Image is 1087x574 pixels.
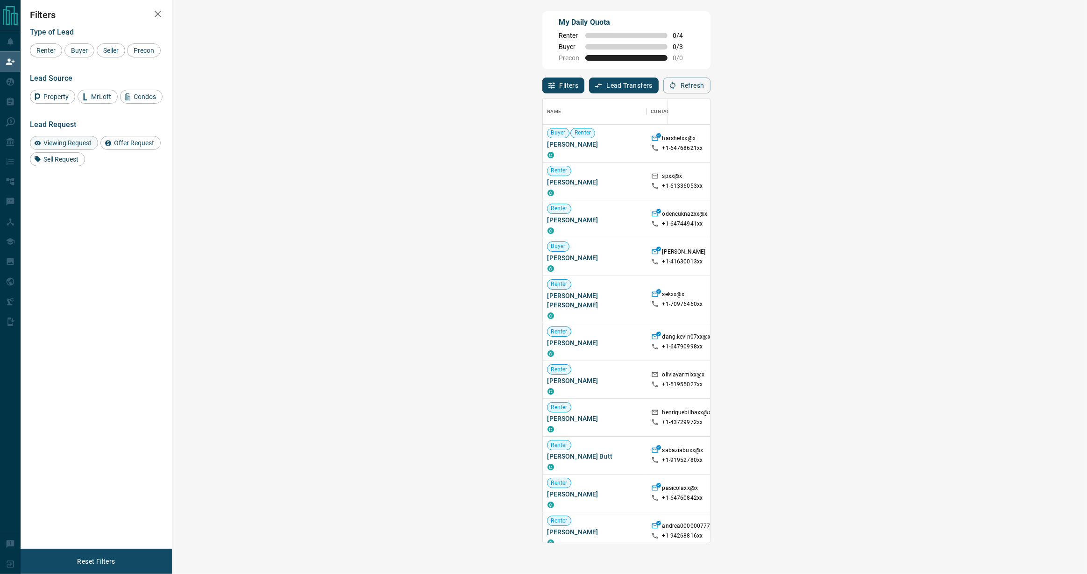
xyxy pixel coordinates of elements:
span: [PERSON_NAME] [547,489,642,499]
p: +1- 64790998xx [662,343,703,351]
span: [PERSON_NAME] [547,338,642,347]
span: Renter [33,47,59,54]
span: Lead Source [30,74,72,83]
div: Condos [120,90,163,104]
div: Name [543,99,647,125]
p: +1- 64768621xx [662,144,703,152]
span: Type of Lead [30,28,74,36]
span: [PERSON_NAME] [547,253,642,262]
span: Precon [130,47,157,54]
div: Sell Request [30,152,85,166]
span: [PERSON_NAME] [547,414,642,423]
span: Renter [547,441,571,449]
div: Viewing Request [30,136,98,150]
span: 0 / 3 [673,43,694,50]
p: +1- 91952780xx [662,456,703,464]
div: MrLoft [78,90,118,104]
span: Lead Request [30,120,76,129]
p: henriquebilbaxx@x [662,409,711,418]
div: Buyer [64,43,94,57]
h2: Filters [30,9,163,21]
p: +1- 64744941xx [662,220,703,228]
div: Seller [97,43,125,57]
p: My Daily Quota [559,17,694,28]
button: Refresh [663,78,710,93]
div: condos.ca [547,152,554,158]
p: harshetxx@x [662,135,696,144]
p: odencuknazxx@x [662,210,708,220]
span: Sell Request [40,156,82,163]
span: [PERSON_NAME] [547,376,642,385]
span: Renter [547,366,571,374]
div: condos.ca [547,464,554,470]
span: Renter [559,32,580,39]
span: Renter [547,328,571,336]
span: [PERSON_NAME] [547,215,642,225]
button: Lead Transfers [589,78,659,93]
div: Offer Request [100,136,161,150]
span: Condos [130,93,159,100]
div: Name [547,99,561,125]
span: Renter [547,479,571,487]
p: +1- 41630013xx [662,258,703,266]
div: condos.ca [547,502,554,508]
span: 0 / 0 [673,54,694,62]
span: Renter [547,205,571,213]
div: condos.ca [547,190,554,196]
p: dang.kevin07xx@x [662,333,711,343]
span: Buyer [547,242,569,250]
div: Contact [651,99,673,125]
p: +1- 43729972xx [662,418,703,426]
span: Offer Request [111,139,157,147]
span: [PERSON_NAME] [PERSON_NAME] [547,291,642,310]
span: MrLoft [88,93,114,100]
button: Reset Filters [71,553,121,569]
span: Renter [547,167,571,175]
div: condos.ca [547,539,554,546]
span: Renter [547,517,571,525]
span: Viewing Request [40,139,95,147]
div: Property [30,90,75,104]
span: [PERSON_NAME] [547,177,642,187]
span: [PERSON_NAME] Butt [547,452,642,461]
p: +1- 70976460xx [662,300,703,308]
p: oliviayarmixx@x [662,371,705,381]
p: spxx@x [662,172,682,182]
button: Filters [542,78,585,93]
span: Renter [547,280,571,288]
div: Renter [30,43,62,57]
p: +1- 61336053xx [662,182,703,190]
p: [PERSON_NAME] [662,248,706,258]
div: condos.ca [547,312,554,319]
p: pasicolaxx@x [662,484,698,494]
p: andrea0000007777xx@x [662,522,728,532]
div: condos.ca [547,350,554,357]
p: sabaziabuxx@x [662,446,703,456]
span: Buyer [559,43,580,50]
div: condos.ca [547,388,554,395]
p: +1- 94268816xx [662,532,703,540]
span: 0 / 4 [673,32,694,39]
p: +1- 51955027xx [662,381,703,389]
div: Precon [127,43,161,57]
span: [PERSON_NAME] [547,140,642,149]
span: Buyer [68,47,91,54]
span: Seller [100,47,122,54]
p: sekxx@x [662,291,685,300]
span: Renter [547,404,571,411]
span: Precon [559,54,580,62]
p: +1- 64760842xx [662,494,703,502]
div: condos.ca [547,426,554,432]
div: condos.ca [547,227,554,234]
span: Buyer [547,129,569,137]
span: Property [40,93,72,100]
span: [PERSON_NAME] [547,527,642,537]
div: condos.ca [547,265,554,272]
span: Renter [571,129,595,137]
